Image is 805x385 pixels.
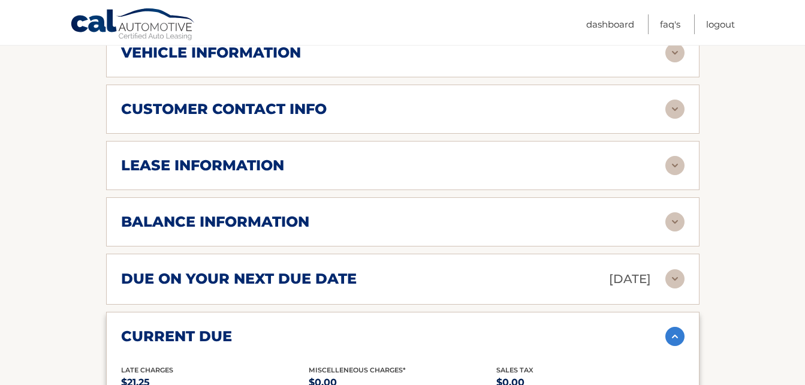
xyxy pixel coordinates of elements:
img: accordion-active.svg [665,327,685,346]
h2: current due [121,327,232,345]
img: accordion-rest.svg [665,43,685,62]
h2: due on your next due date [121,270,357,288]
img: accordion-rest.svg [665,212,685,231]
h2: vehicle information [121,44,301,62]
span: Late Charges [121,366,173,374]
h2: lease information [121,157,284,175]
h2: customer contact info [121,100,327,118]
img: accordion-rest.svg [665,100,685,119]
a: FAQ's [660,14,680,34]
img: accordion-rest.svg [665,156,685,175]
a: Logout [706,14,735,34]
h2: balance information [121,213,309,231]
p: [DATE] [609,269,651,290]
img: accordion-rest.svg [665,269,685,288]
a: Dashboard [586,14,634,34]
span: Miscelleneous Charges* [309,366,406,374]
a: Cal Automotive [70,8,196,43]
span: Sales Tax [496,366,533,374]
